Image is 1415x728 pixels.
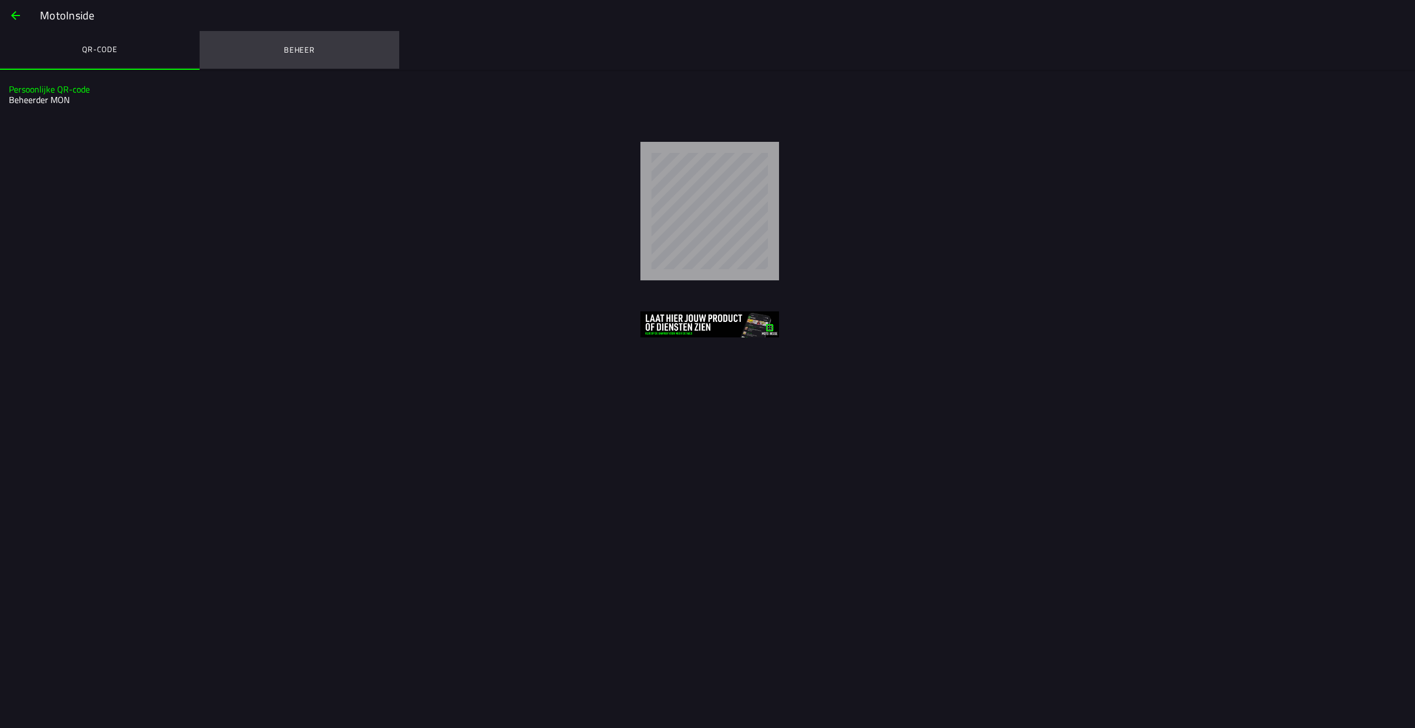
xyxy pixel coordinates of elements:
img: 3aIYlL6QKUbivt9DV25VFlEvHnuiQfq7KXcuOtS6.jpg [640,311,779,337]
ion-label: QR-code [82,43,118,55]
ion-text: Persoonlijke QR-code [9,83,90,96]
ion-title: MotoInside [29,7,1415,24]
ion-label: Beheer [284,44,315,56]
h2: Beheerder MON [9,95,1403,105]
